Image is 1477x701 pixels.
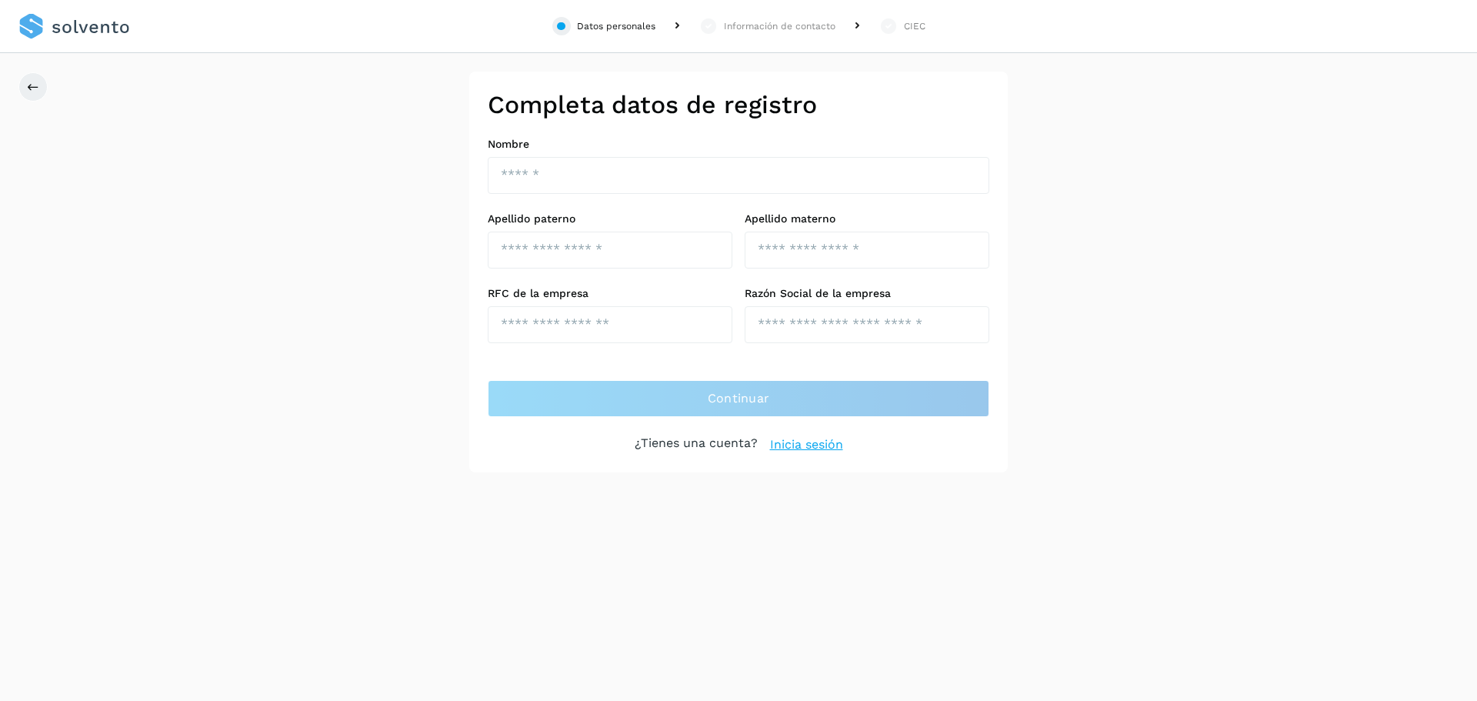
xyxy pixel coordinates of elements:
[745,212,989,225] label: Apellido materno
[488,90,989,119] h2: Completa datos de registro
[488,380,989,417] button: Continuar
[745,287,989,300] label: Razón Social de la empresa
[577,19,655,33] div: Datos personales
[708,390,770,407] span: Continuar
[904,19,925,33] div: CIEC
[770,436,843,454] a: Inicia sesión
[724,19,835,33] div: Información de contacto
[488,287,732,300] label: RFC de la empresa
[488,138,989,151] label: Nombre
[635,436,758,454] p: ¿Tienes una cuenta?
[488,212,732,225] label: Apellido paterno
